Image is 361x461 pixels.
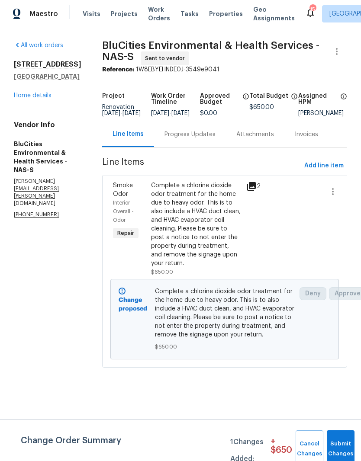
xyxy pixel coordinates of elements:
[102,67,134,73] b: Reference:
[145,54,188,63] span: Sent to vendor
[151,110,169,116] span: [DATE]
[180,11,199,17] span: Tasks
[242,93,249,110] span: The total cost of line items that have been approved by both Opendoor and the Trade Partner. This...
[171,110,190,116] span: [DATE]
[249,93,288,99] h5: Total Budget
[148,5,170,22] span: Work Orders
[14,121,81,129] h4: Vendor Info
[298,93,338,105] h5: Assigned HPM
[102,93,125,99] h5: Project
[309,5,316,14] div: 15
[113,182,133,197] span: Smoke Odor
[249,104,274,110] span: $650.00
[114,229,138,237] span: Repair
[236,130,274,139] div: Attachments
[102,158,301,174] span: Line Items
[119,297,147,312] b: Change proposed
[29,10,58,18] span: Maestro
[122,110,141,116] span: [DATE]
[200,110,217,116] span: $0.00
[151,93,200,105] h5: Work Order Timeline
[102,110,141,116] span: -
[151,269,173,275] span: $650.00
[151,110,190,116] span: -
[164,130,216,139] div: Progress Updates
[14,140,81,174] h5: BluCities Environmental & Health Services - NAS-S
[102,65,347,74] div: 1W8EBYEHNDE0J-3549e9041
[102,104,141,116] span: Renovation
[200,93,239,105] h5: Approved Budget
[113,130,144,138] div: Line Items
[14,93,52,99] a: Home details
[298,110,347,116] div: [PERSON_NAME]
[253,5,295,22] span: Geo Assignments
[155,343,295,351] span: $650.00
[83,10,100,18] span: Visits
[340,93,347,110] span: The hpm assigned to this work order.
[304,160,344,171] span: Add line item
[102,40,319,62] span: BluCities Environmental & Health Services - NAS-S
[155,287,295,339] span: Complete a chlorine dioxide odor treatment for the home due to heavy odor. This is to also includ...
[291,93,298,104] span: The total cost of line items that have been proposed by Opendoor. This sum includes line items th...
[113,200,134,223] span: Interior Overall - Odor
[209,10,243,18] span: Properties
[151,181,241,268] div: Complete a chlorine dioxide odor treatment for the home due to heavy odor. This is to also includ...
[246,181,260,192] div: 2
[295,130,318,139] div: Invoices
[14,42,63,48] a: All work orders
[300,287,326,300] button: Deny
[102,110,120,116] span: [DATE]
[301,158,347,174] button: Add line item
[111,10,138,18] span: Projects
